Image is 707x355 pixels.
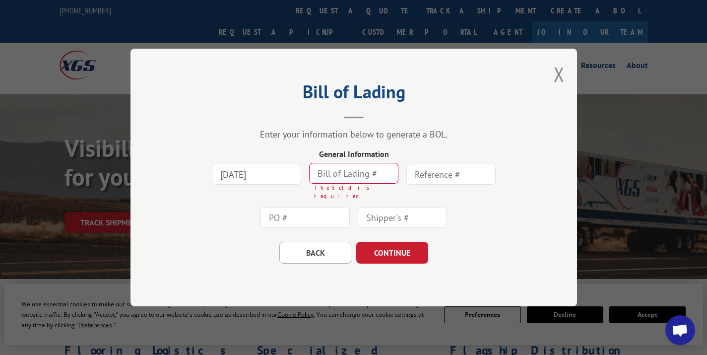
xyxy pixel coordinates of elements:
input: Shipper's # [358,207,447,228]
div: General Information [180,148,527,160]
input: Bill of Lading # [309,163,398,184]
div: The field is required [314,184,398,200]
button: Close modal [554,61,565,87]
button: CONTINUE [356,242,428,264]
h2: Bill of Lading [180,85,527,104]
button: BACK [279,242,351,264]
div: Enter your information below to generate a BOL. [180,129,527,140]
input: PO # [260,207,350,228]
div: Open chat [665,315,695,345]
input: Reference # [406,164,496,185]
input: Date (yyyy-mm-dd) [212,164,301,185]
